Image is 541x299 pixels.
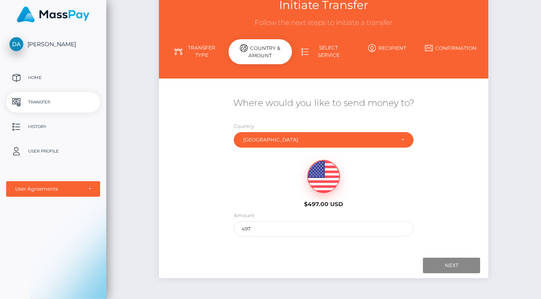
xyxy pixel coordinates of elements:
[284,201,363,208] h6: $497.00 USD
[228,39,292,64] div: Country & Amount
[6,117,100,137] a: History
[234,221,414,236] input: Amount to send in USD (Maximum: 497)
[9,145,97,157] p: User Profile
[234,123,254,130] label: Country
[423,258,480,273] input: Next
[9,121,97,133] p: History
[165,97,483,110] h5: Where would you like to send money to?
[6,40,100,48] span: [PERSON_NAME]
[9,72,97,84] p: Home
[355,41,419,55] a: Recipient
[292,41,355,62] a: Select Service
[165,18,483,28] h3: Follow the next steps to initiate a transfer
[6,141,100,162] a: User Profile
[165,41,228,62] a: Transfer Type
[6,181,100,197] button: User Agreements
[234,132,414,148] button: Netherlands
[234,212,255,219] label: Amount
[308,160,340,193] img: USD.png
[9,96,97,108] p: Transfer
[6,92,100,112] a: Transfer
[419,41,482,55] a: Confirmation
[15,186,82,192] div: User Agreements
[17,7,89,22] img: MassPay
[6,67,100,88] a: Home
[243,137,395,143] div: [GEOGRAPHIC_DATA]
